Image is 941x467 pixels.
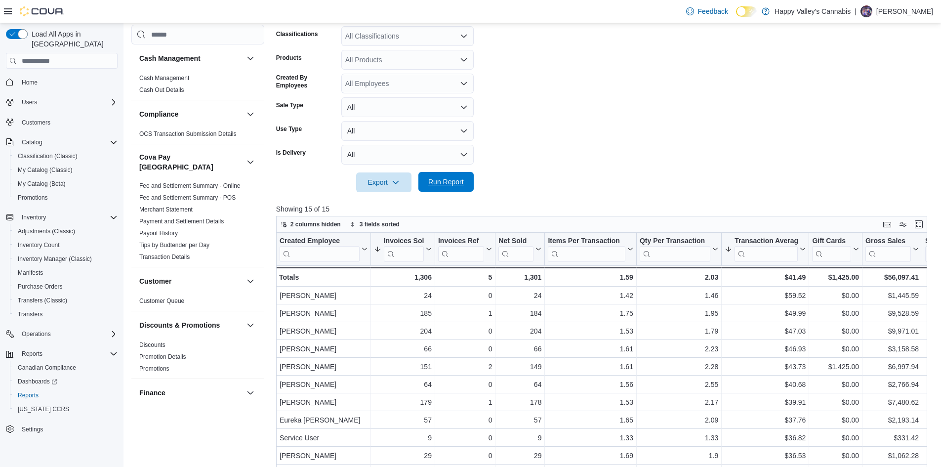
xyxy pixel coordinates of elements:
[498,237,541,262] button: Net Sold
[548,343,633,355] div: 1.61
[245,108,256,120] button: Compliance
[812,237,851,246] div: Gift Cards
[14,164,77,176] a: My Catalog (Classic)
[22,330,51,338] span: Operations
[812,290,859,301] div: $0.00
[10,252,122,266] button: Inventory Manager (Classic)
[383,237,423,262] div: Invoices Sold
[22,98,37,106] span: Users
[14,178,70,190] a: My Catalog (Beta)
[139,182,241,189] a: Fee and Settlement Summary - Online
[438,237,484,246] div: Invoices Ref
[139,341,165,348] a: Discounts
[498,325,541,337] div: 204
[865,343,919,355] div: $3,158.58
[812,414,859,426] div: $0.00
[14,362,118,374] span: Canadian Compliance
[22,425,43,433] span: Settings
[438,432,492,444] div: 0
[548,290,633,301] div: 1.42
[280,414,368,426] div: Eureka [PERSON_NAME]
[280,361,368,373] div: [PERSON_NAME]
[14,403,73,415] a: [US_STATE] CCRS
[2,422,122,436] button: Settings
[139,297,184,304] a: Customer Queue
[876,5,933,17] p: [PERSON_NAME]
[735,237,798,246] div: Transaction Average
[460,32,468,40] button: Open list of options
[725,361,806,373] div: $43.73
[10,280,122,294] button: Purchase Orders
[812,325,859,337] div: $0.00
[18,283,63,291] span: Purchase Orders
[498,432,541,444] div: 9
[438,343,492,355] div: 0
[775,5,851,17] p: Happy Valley's Cannabis
[14,295,71,306] a: Transfers (Classic)
[548,237,633,262] button: Items Per Transaction
[418,172,474,192] button: Run Report
[18,310,42,318] span: Transfers
[276,74,337,89] label: Created By Employees
[2,211,122,224] button: Inventory
[276,54,302,62] label: Products
[10,191,122,205] button: Promotions
[14,253,96,265] a: Inventory Manager (Classic)
[14,253,118,265] span: Inventory Manager (Classic)
[139,194,236,201] a: Fee and Settlement Summary - POS
[640,432,718,444] div: 1.33
[2,347,122,361] button: Reports
[725,325,806,337] div: $47.03
[10,375,122,388] a: Dashboards
[18,76,118,88] span: Home
[14,192,118,204] span: Promotions
[139,109,243,119] button: Compliance
[725,343,806,355] div: $46.93
[139,152,243,172] button: Cova Pay [GEOGRAPHIC_DATA]
[14,150,118,162] span: Classification (Classic)
[14,164,118,176] span: My Catalog (Classic)
[640,290,718,301] div: 1.46
[460,56,468,64] button: Open list of options
[14,267,47,279] a: Manifests
[280,237,360,262] div: Created Employee
[725,290,806,301] div: $59.52
[18,328,118,340] span: Operations
[280,325,368,337] div: [PERSON_NAME]
[373,271,431,283] div: 1,306
[373,343,431,355] div: 66
[280,237,368,262] button: Created Employee
[2,75,122,89] button: Home
[14,376,118,387] span: Dashboards
[280,450,368,462] div: [PERSON_NAME]
[812,361,859,373] div: $1,425.00
[18,391,39,399] span: Reports
[14,150,82,162] a: Classification (Classic)
[812,432,859,444] div: $0.00
[139,217,224,225] span: Payment and Settlement Details
[346,218,404,230] button: 3 fields sorted
[373,414,431,426] div: 57
[10,402,122,416] button: [US_STATE] CCRS
[18,136,46,148] button: Catalog
[498,450,541,462] div: 29
[139,218,224,225] a: Payment and Settlement Details
[498,237,533,262] div: Net Sold
[28,29,118,49] span: Load All Apps in [GEOGRAPHIC_DATA]
[812,396,859,408] div: $0.00
[725,307,806,319] div: $49.99
[548,396,633,408] div: 1.53
[725,379,806,390] div: $40.68
[373,361,431,373] div: 151
[18,212,50,223] button: Inventory
[640,237,710,262] div: Qty Per Transaction
[640,396,718,408] div: 2.17
[881,218,893,230] button: Keyboard shortcuts
[812,343,859,355] div: $0.00
[341,121,474,141] button: All
[14,239,64,251] a: Inventory Count
[139,320,243,330] button: Discounts & Promotions
[18,255,92,263] span: Inventory Manager (Classic)
[865,271,919,283] div: $56,097.41
[498,237,533,246] div: Net Sold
